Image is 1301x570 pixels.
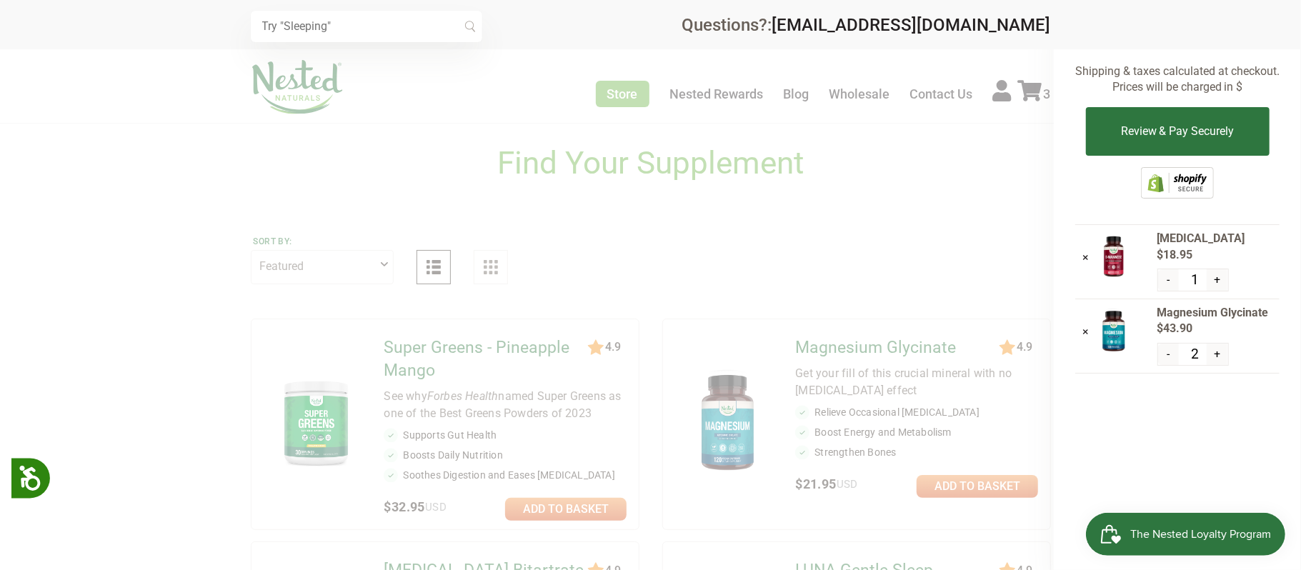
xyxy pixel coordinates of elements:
[1157,247,1280,263] span: $18.95
[1157,269,1178,291] button: -
[1096,234,1132,280] img: D-Mannose - USA
[1183,34,1226,50] span: $62.85
[1141,188,1214,201] a: This online store is secured by Shopify
[1141,167,1214,199] img: Shopify secure badge
[1085,107,1269,156] button: Review & Pay Securely
[1157,231,1280,246] span: [MEDICAL_DATA]
[1207,344,1227,365] button: +
[1075,64,1280,96] p: Shipping & taxes calculated at checkout. Prices will be charged in $
[1096,308,1132,354] img: Magnesium Glycinate - USA
[1157,305,1280,321] span: Magnesium Glycinate
[682,16,1051,34] div: Questions?:
[1082,251,1089,264] a: ×
[1086,513,1287,556] iframe: Button to open loyalty program pop-up
[772,15,1051,35] a: [EMAIL_ADDRESS][DOMAIN_NAME]
[251,11,482,42] input: Try "Sleeping"
[1207,269,1227,291] button: +
[1157,344,1178,365] button: -
[1157,321,1280,336] span: $43.90
[1082,325,1089,339] a: ×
